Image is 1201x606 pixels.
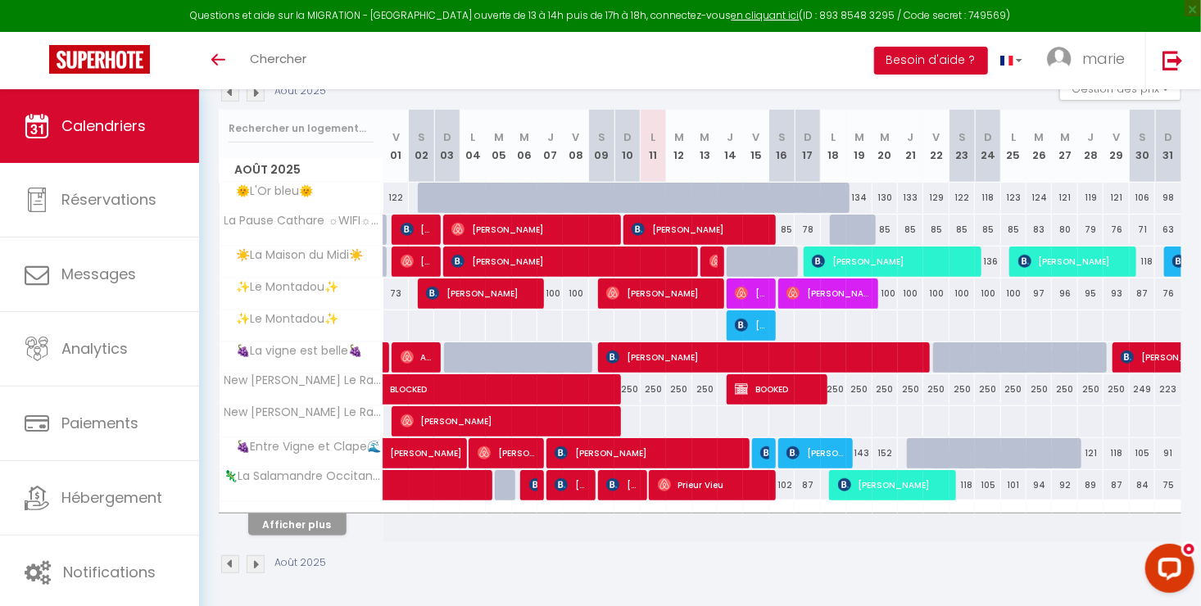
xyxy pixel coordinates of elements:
[984,129,992,145] abbr: D
[555,437,741,468] span: [PERSON_NAME]
[923,110,949,183] th: 22
[933,129,940,145] abbr: V
[401,246,434,277] span: [PERSON_NAME]
[250,50,306,67] span: Chercher
[753,129,760,145] abbr: V
[1052,278,1077,309] div: 96
[846,183,872,213] div: 134
[537,278,563,309] div: 100
[1027,374,1052,405] div: 250
[769,110,795,183] th: 16
[743,110,768,183] th: 15
[1001,470,1027,500] div: 101
[401,214,434,245] span: [PERSON_NAME]
[1027,110,1052,183] th: 26
[1078,470,1104,500] div: 89
[1060,129,1070,145] abbr: M
[1155,183,1181,213] div: 98
[1130,278,1155,309] div: 87
[222,278,343,296] span: ✨Le Montadou✨
[908,129,914,145] abbr: J
[1027,278,1052,309] div: 97
[846,438,872,468] div: 143
[1104,374,1129,405] div: 250
[632,214,767,245] span: [PERSON_NAME]
[61,338,128,359] span: Analytics
[222,438,386,456] span: 🍇Entre Vigne et Clape🌊
[606,278,716,309] span: [PERSON_NAME]
[434,110,460,183] th: 03
[1155,110,1181,183] th: 31
[229,114,374,143] input: Rechercher un logement...
[727,129,734,145] abbr: J
[1052,183,1077,213] div: 121
[786,437,845,468] span: [PERSON_NAME]
[547,129,554,145] abbr: J
[1164,129,1172,145] abbr: D
[975,278,1000,309] div: 100
[222,406,386,418] span: New [PERSON_NAME] Le Ramonetage d'Ornaisons PATIO/WI-FI/
[1130,470,1155,500] div: 84
[846,374,872,405] div: 250
[623,129,632,145] abbr: D
[222,246,368,265] span: ☀️La Maison du Midi☀️
[760,437,768,468] span: [PERSON_NAME]
[401,405,612,436] span: [PERSON_NAME]
[537,110,563,183] th: 07
[872,278,898,309] div: 100
[959,129,966,145] abbr: S
[390,429,503,460] span: [PERSON_NAME]
[383,438,409,469] a: [PERSON_NAME]
[1104,438,1129,468] div: 118
[898,215,923,245] div: 85
[735,310,768,341] span: [PERSON_NAME]
[1052,470,1077,500] div: 92
[451,214,612,245] span: [PERSON_NAME]
[975,215,1000,245] div: 85
[529,469,537,500] span: [PERSON_NAME]
[63,562,156,582] span: Notifications
[606,469,640,500] span: [PERSON_NAME]
[769,215,795,245] div: 85
[383,183,409,213] div: 122
[831,129,836,145] abbr: L
[220,158,383,182] span: Août 2025
[1104,470,1129,500] div: 87
[426,278,536,309] span: [PERSON_NAME]
[409,110,434,183] th: 02
[1027,470,1052,500] div: 94
[383,278,409,309] div: 73
[854,129,864,145] abbr: M
[1035,129,1045,145] abbr: M
[1130,246,1155,277] div: 118
[923,374,949,405] div: 250
[418,129,425,145] abbr: S
[274,84,326,99] p: Août 2025
[1047,47,1072,71] img: ...
[443,129,451,145] abbr: D
[519,129,529,145] abbr: M
[732,8,800,22] a: en cliquant ici
[563,110,588,183] th: 08
[949,470,975,500] div: 118
[1130,110,1155,183] th: 30
[1104,278,1129,309] div: 93
[401,341,434,373] span: Arik Mia
[1082,48,1125,69] span: marie
[390,365,729,396] span: BLOCKED
[949,215,975,245] div: 85
[923,183,949,213] div: 129
[1078,183,1104,213] div: 119
[821,374,846,405] div: 250
[1011,129,1016,145] abbr: L
[1078,374,1104,405] div: 250
[880,129,890,145] abbr: M
[222,183,318,201] span: 🌞L'Or bleu🌞
[49,45,150,74] img: Super Booking
[1018,246,1128,277] span: [PERSON_NAME]
[563,278,588,309] div: 100
[666,110,691,183] th: 12
[1155,215,1181,245] div: 63
[1078,215,1104,245] div: 79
